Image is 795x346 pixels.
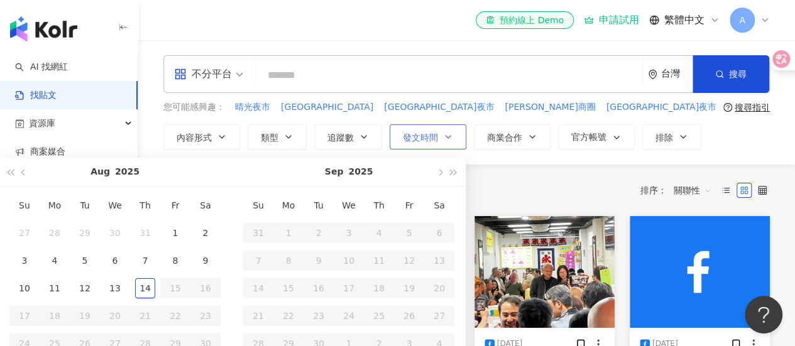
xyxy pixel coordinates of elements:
span: 官方帳號 [571,132,606,142]
td: 2025-08-13 [100,274,130,302]
th: Su [243,192,273,219]
button: [GEOGRAPHIC_DATA]夜市 [383,100,495,114]
div: 9 [195,251,216,271]
a: 商案媒合 [15,146,65,158]
span: 您可能感興趣： [163,101,225,114]
div: 2 [195,223,216,243]
button: 發文時間 [390,124,466,149]
div: 6 [105,251,125,271]
td: 2025-07-27 [9,219,40,247]
button: [GEOGRAPHIC_DATA] [280,100,374,114]
td: 2025-07-30 [100,219,130,247]
div: 預約線上 Demo [486,14,564,26]
div: 27 [14,223,35,243]
img: logo [10,16,77,41]
span: 類型 [261,132,278,143]
div: 申請試用 [584,14,639,26]
button: 搜尋 [693,55,769,93]
div: 29 [75,223,95,243]
div: 12 [75,278,95,298]
td: 2025-08-06 [100,247,130,274]
span: A [739,13,745,27]
div: 13 [105,278,125,298]
td: 2025-08-02 [190,219,221,247]
td: 2025-08-08 [160,247,190,274]
span: 繁體中文 [664,13,705,27]
a: 預約線上 Demo [476,11,574,29]
td: 2025-08-03 [9,247,40,274]
div: 10 [14,278,35,298]
img: post-image [630,216,770,328]
button: [GEOGRAPHIC_DATA]夜市 [606,100,717,114]
button: 2025 [115,158,140,186]
div: 不分平台 [174,64,232,84]
span: 發文時間 [403,132,438,143]
div: 28 [45,223,65,243]
button: 內容形式 [163,124,240,149]
th: Sa [190,192,221,219]
a: 找貼文 [15,89,57,102]
span: 內容形式 [177,132,212,143]
span: question-circle [723,103,732,112]
th: Tu [304,192,334,219]
th: Fr [394,192,424,219]
span: environment [648,70,657,79]
th: Su [9,192,40,219]
button: 追蹤數 [314,124,382,149]
button: [PERSON_NAME]商圈 [504,100,596,114]
td: 2025-08-05 [70,247,100,274]
th: Fr [160,192,190,219]
td: 2025-07-28 [40,219,70,247]
th: We [334,192,364,219]
td: 2025-08-01 [160,219,190,247]
td: 2025-08-11 [40,274,70,302]
iframe: Help Scout Beacon - Open [745,296,782,333]
button: 類型 [248,124,307,149]
span: 資源庫 [29,109,55,138]
div: 31 [135,223,155,243]
div: 1 [165,223,185,243]
th: We [100,192,130,219]
span: 追蹤數 [327,132,354,143]
td: 2025-08-10 [9,274,40,302]
th: Th [364,192,394,219]
th: Tu [70,192,100,219]
div: 排序： [640,180,718,200]
span: [GEOGRAPHIC_DATA]夜市 [606,101,716,114]
td: 2025-07-31 [130,219,160,247]
span: 排除 [655,132,673,143]
div: 4 [45,251,65,271]
td: 2025-07-29 [70,219,100,247]
span: 關聯性 [674,180,711,200]
div: 台灣 [661,68,693,79]
span: [GEOGRAPHIC_DATA] [281,101,373,114]
img: post-image [474,216,615,328]
th: Mo [273,192,304,219]
th: Mo [40,192,70,219]
td: 2025-08-04 [40,247,70,274]
span: 搜尋 [729,69,747,79]
td: 2025-08-07 [130,247,160,274]
span: [GEOGRAPHIC_DATA]夜市 [384,101,494,114]
button: 晴光夜市 [234,100,271,114]
span: [PERSON_NAME]商圈 [505,101,595,114]
button: Sep [325,158,344,186]
div: 3 [14,251,35,271]
div: 7 [135,251,155,271]
button: Aug [90,158,110,186]
th: Sa [424,192,454,219]
div: 8 [165,251,185,271]
button: 2025 [348,158,373,186]
button: 排除 [642,124,701,149]
div: 搜尋指引 [735,102,770,112]
button: 官方帳號 [558,124,635,149]
div: 14 [135,278,155,298]
button: 商業合作 [474,124,551,149]
th: Th [130,192,160,219]
td: 2025-08-12 [70,274,100,302]
td: 2025-08-14 [130,274,160,302]
div: 30 [105,223,125,243]
span: appstore [174,68,187,80]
